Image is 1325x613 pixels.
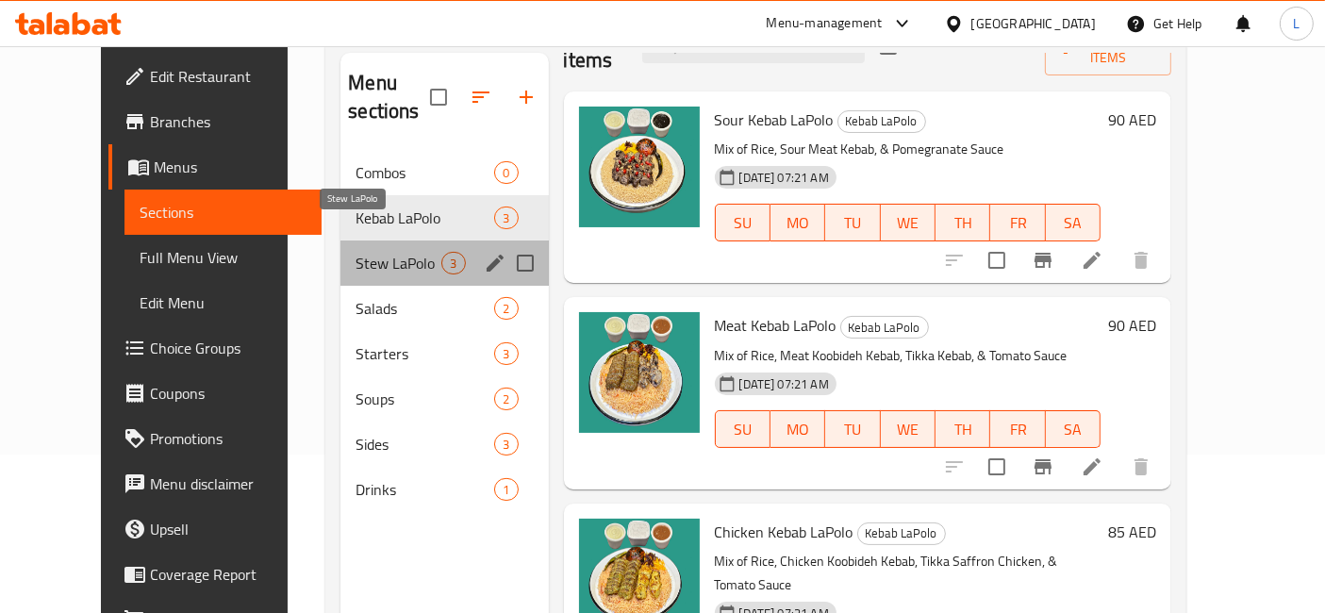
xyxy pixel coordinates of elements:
[124,235,323,280] a: Full Menu View
[767,12,883,35] div: Menu-management
[715,344,1101,368] p: Mix of Rice, Meat Koobideh Kebab, Tikka Kebab, & Tomato Sauce
[732,169,836,187] span: [DATE] 07:21 AM
[356,297,494,320] span: Salads
[494,297,518,320] div: items
[833,209,872,237] span: TU
[1293,13,1300,34] span: L
[348,69,429,125] h2: Menu sections
[495,300,517,318] span: 2
[1020,444,1066,489] button: Branch-specific-item
[150,337,307,359] span: Choice Groups
[140,246,307,269] span: Full Menu View
[495,209,517,227] span: 3
[458,75,504,120] span: Sort sections
[419,77,458,117] span: Select all sections
[356,388,494,410] span: Soups
[564,18,621,75] h2: Menu items
[723,209,763,237] span: SU
[494,342,518,365] div: items
[1108,519,1156,545] h6: 85 AED
[833,416,872,443] span: TU
[825,204,880,241] button: TU
[356,252,441,274] span: Stew LaPolo
[140,201,307,224] span: Sections
[356,342,494,365] div: Starters
[495,390,517,408] span: 2
[340,331,548,376] div: Starters3
[108,325,323,371] a: Choice Groups
[442,255,464,273] span: 3
[150,427,307,450] span: Promotions
[770,204,825,241] button: MO
[494,478,518,501] div: items
[356,433,494,456] span: Sides
[150,65,307,88] span: Edit Restaurant
[108,416,323,461] a: Promotions
[579,312,700,433] img: Meat Kebab LaPolo
[356,478,494,501] span: Drinks
[150,472,307,495] span: Menu disclaimer
[858,522,945,544] span: Kebab LaPolo
[998,209,1037,237] span: FR
[108,461,323,506] a: Menu disclaimer
[579,107,700,227] img: Sour Kebab LaPolo
[495,345,517,363] span: 3
[1108,312,1156,339] h6: 90 AED
[715,550,1101,597] p: Mix of Rice, Chicken Koobideh Kebab, Tikka Saffron Chicken, & Tomato Sauce
[881,204,936,241] button: WE
[108,144,323,190] a: Menus
[825,410,880,448] button: TU
[340,150,548,195] div: Combos0
[1046,204,1101,241] button: SA
[715,518,853,546] span: Chicken Kebab LaPolo
[990,410,1045,448] button: FR
[1020,238,1066,283] button: Branch-specific-item
[108,552,323,597] a: Coverage Report
[340,286,548,331] div: Salads2
[715,311,836,340] span: Meat Kebab LaPolo
[340,142,548,520] nav: Menu sections
[770,410,825,448] button: MO
[840,316,929,339] div: Kebab LaPolo
[124,190,323,235] a: Sections
[838,110,925,132] span: Kebab LaPolo
[1046,410,1101,448] button: SA
[494,207,518,229] div: items
[1118,444,1164,489] button: delete
[140,291,307,314] span: Edit Menu
[441,252,465,274] div: items
[494,433,518,456] div: items
[732,375,836,393] span: [DATE] 07:21 AM
[1053,209,1093,237] span: SA
[124,280,323,325] a: Edit Menu
[356,161,494,184] span: Combos
[108,506,323,552] a: Upsell
[150,563,307,586] span: Coverage Report
[715,138,1101,161] p: Mix of Rice, Sour Meat Kebab, & Pomegranate Sauce
[108,54,323,99] a: Edit Restaurant
[1108,107,1156,133] h6: 90 AED
[977,447,1017,487] span: Select to update
[340,376,548,422] div: Soups2
[495,481,517,499] span: 1
[356,207,494,229] span: Kebab LaPolo
[494,388,518,410] div: items
[150,518,307,540] span: Upsell
[150,382,307,405] span: Coupons
[495,164,517,182] span: 0
[340,195,548,240] div: Kebab LaPolo3
[340,422,548,467] div: Sides3
[1118,238,1164,283] button: delete
[943,416,983,443] span: TH
[778,416,818,443] span: MO
[715,204,770,241] button: SU
[977,240,1017,280] span: Select to update
[971,13,1096,34] div: [GEOGRAPHIC_DATA]
[990,204,1045,241] button: FR
[481,249,509,277] button: edit
[888,209,928,237] span: WE
[881,410,936,448] button: WE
